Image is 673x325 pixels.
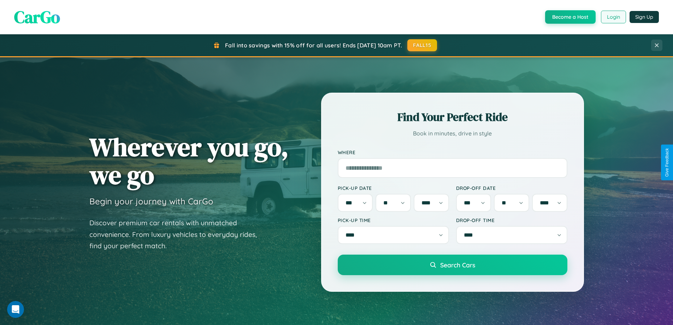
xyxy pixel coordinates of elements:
span: Search Cars [440,261,475,269]
label: Drop-off Date [456,185,567,191]
button: Search Cars [338,255,567,275]
h1: Wherever you go, we go [89,133,289,189]
h3: Begin your journey with CarGo [89,196,213,207]
label: Pick-up Time [338,217,449,223]
span: CarGo [14,5,60,29]
h2: Find Your Perfect Ride [338,109,567,125]
button: Login [601,11,626,23]
label: Pick-up Date [338,185,449,191]
button: FALL15 [407,39,437,51]
button: Become a Host [545,10,596,24]
iframe: Intercom live chat [7,301,24,318]
label: Drop-off Time [456,217,567,223]
label: Where [338,149,567,155]
button: Sign Up [630,11,659,23]
div: Give Feedback [665,148,669,177]
span: Fall into savings with 15% off for all users! Ends [DATE] 10am PT. [225,42,402,49]
p: Discover premium car rentals with unmatched convenience. From luxury vehicles to everyday rides, ... [89,217,266,252]
p: Book in minutes, drive in style [338,128,567,139]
